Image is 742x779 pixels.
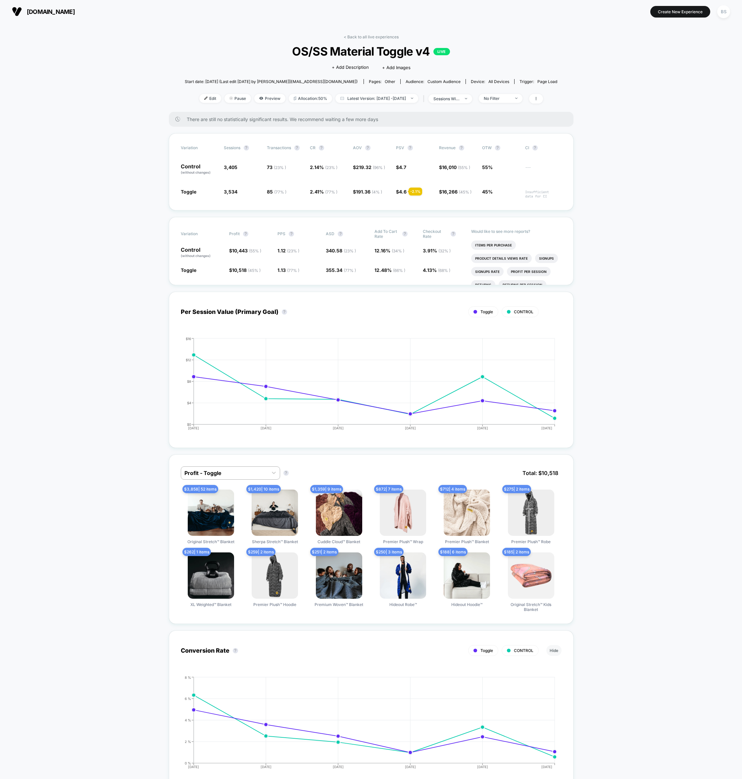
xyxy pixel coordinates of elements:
button: ? [402,231,408,237]
tspan: [DATE] [405,426,416,430]
tspan: [DATE] [261,426,272,430]
span: 73 [267,164,286,170]
span: $ [229,248,261,253]
button: ? [233,648,238,653]
span: | [421,94,428,104]
a: < Back to all live experiences [344,34,399,39]
span: ( 34 % ) [392,248,404,253]
p: Would like to see more reports? [471,229,562,234]
span: Profit [229,231,240,236]
span: 1.13 [277,267,299,273]
span: ASD [326,231,334,236]
span: 191.36 [356,189,382,195]
span: Page Load [537,79,557,84]
span: Checkout Rate [423,229,447,239]
li: Signups [535,254,558,263]
span: CR [310,145,316,150]
span: AOV [353,145,362,150]
span: + Add Description [332,64,369,71]
button: ? [282,309,287,315]
span: CONTROL [514,648,533,653]
span: $ 872 | 7 items [374,485,403,493]
img: Hideout Robe™ [380,552,426,599]
span: ( 23 % ) [325,165,337,170]
div: No Filter [484,96,510,101]
span: ( 23 % ) [344,248,356,253]
span: 4.6 [399,189,407,195]
span: Premier Plush™ Wrap [383,539,423,544]
span: Device: [466,79,514,84]
div: BS [717,5,730,18]
span: Hideout Robe™ [389,602,417,607]
button: Create New Experience [650,6,710,18]
span: PSV [396,145,404,150]
span: $ 188 | 6 items [438,548,468,556]
tspan: 6 % [185,696,191,700]
span: 12.16 % [374,248,404,253]
span: ( 77 % ) [344,268,356,273]
img: Premium Woven™ Blanket [316,552,362,599]
span: Original Stretch™ Kids Blanket [506,602,556,612]
button: ? [338,231,343,237]
tspan: $16 [186,336,191,340]
span: Premium Woven™ Blanket [315,602,363,607]
span: Premier Plush™ Blanket [445,539,489,544]
span: 355.34 [326,267,356,273]
button: ? [365,145,371,151]
li: Returns [471,280,495,289]
tspan: $4 [187,401,191,405]
li: Returns Per Session [499,280,546,289]
span: Total: $ 10,518 [519,466,562,480]
button: ? [532,145,538,151]
tspan: [DATE] [405,765,416,769]
span: 3,534 [224,189,237,195]
img: calendar [340,97,344,100]
span: 2.41 % [310,189,337,195]
img: end [229,97,233,100]
span: $ 3,858 | 52 items [182,485,218,493]
span: Sherpa Stretch™ Blanket [252,539,298,544]
span: 10,443 [232,248,261,253]
span: CONTROL [514,309,533,314]
span: 3,405 [224,164,237,170]
li: Items Per Purchase [471,240,516,250]
span: $ [396,164,406,170]
img: Cuddle Cloud™ Blanket [316,490,362,536]
tspan: 2 % [185,739,191,743]
img: end [465,98,467,99]
span: Pause [224,94,251,103]
span: Allocation: 50% [289,94,332,103]
span: Variation [181,229,217,239]
span: 55% [482,164,493,170]
span: (without changes) [181,254,211,258]
button: ? [243,231,248,237]
span: Custom Audience [427,79,461,84]
span: Cuddle Cloud™ Blanket [318,539,360,544]
span: ( 68 % ) [438,268,450,273]
tspan: 8 % [185,675,191,679]
p: Control [181,164,217,175]
button: Hide [546,645,562,656]
span: Hideout Hoodie™ [451,602,482,607]
span: $ 275 | 2 items [502,485,531,493]
span: other [385,79,395,84]
div: CONVERSION_RATE [174,675,555,775]
tspan: [DATE] [477,765,488,769]
span: $ 1,420 | 10 items [246,485,281,493]
span: $ 712 | 4 items [438,485,467,493]
span: Start date: [DATE] (Last edit [DATE] by [PERSON_NAME][EMAIL_ADDRESS][DOMAIN_NAME]) [185,79,358,84]
span: 45% [482,189,493,195]
img: Hideout Hoodie™ [444,552,490,599]
button: ? [244,145,249,151]
img: Original Stretch™ Blanket [188,490,234,536]
img: end [411,98,413,99]
tspan: 0 % [185,761,191,765]
div: Audience: [406,79,461,84]
tspan: [DATE] [333,765,344,769]
span: --- [525,165,562,175]
span: 85 [267,189,286,195]
span: Latest Version: [DATE] - [DATE] [335,94,418,103]
span: Preview [254,94,285,103]
span: OTW [482,145,519,151]
span: ( 77 % ) [287,268,299,273]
